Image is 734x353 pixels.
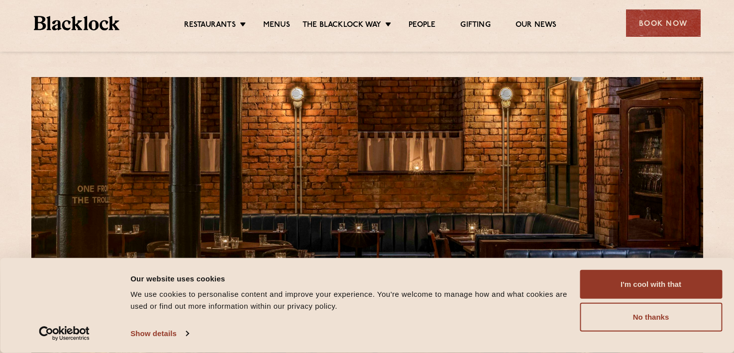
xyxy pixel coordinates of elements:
div: Our website uses cookies [130,272,568,284]
a: People [409,20,435,31]
a: Show details [130,326,188,341]
button: No thanks [580,303,722,332]
div: We use cookies to personalise content and improve your experience. You're welcome to manage how a... [130,288,568,312]
a: The Blacklock Way [303,20,381,31]
div: Book Now [626,9,701,37]
img: BL_Textured_Logo-footer-cropped.svg [34,16,120,30]
button: I'm cool with that [580,270,722,299]
a: Restaurants [184,20,236,31]
a: Usercentrics Cookiebot - opens in a new window [21,326,108,341]
a: Menus [263,20,290,31]
a: Our News [516,20,557,31]
a: Gifting [460,20,490,31]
